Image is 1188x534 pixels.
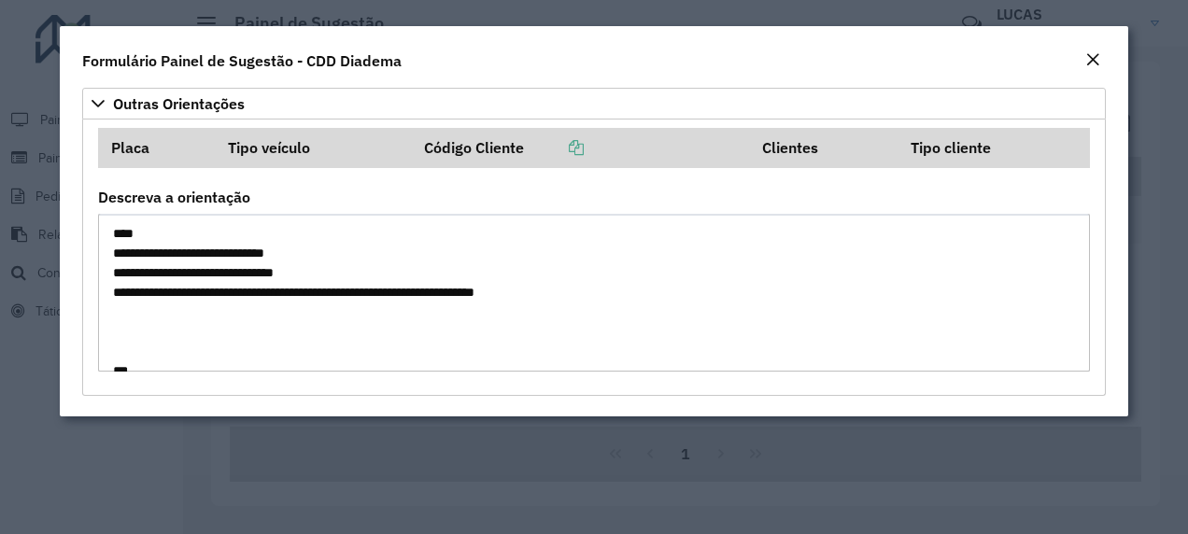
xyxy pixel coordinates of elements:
[113,96,245,111] span: Outras Orientações
[216,128,412,167] th: Tipo veículo
[1085,52,1100,67] em: Fechar
[412,128,749,167] th: Código Cliente
[82,119,1107,396] div: Outras Orientações
[749,128,898,167] th: Clientes
[98,186,250,208] label: Descreva a orientação
[898,128,1090,167] th: Tipo cliente
[82,88,1107,119] a: Outras Orientações
[1080,49,1106,73] button: Close
[82,49,402,72] h4: Formulário Painel de Sugestão - CDD Diadema
[98,128,215,167] th: Placa
[524,138,584,157] a: Copiar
